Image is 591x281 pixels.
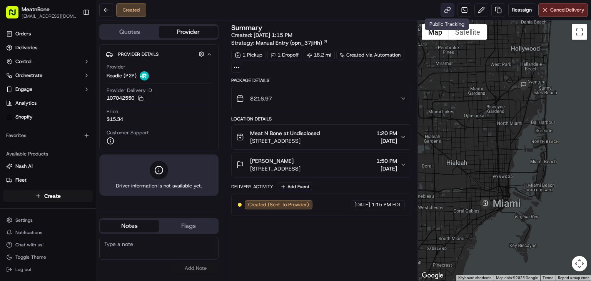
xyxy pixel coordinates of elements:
[231,24,262,31] h3: Summary
[8,100,52,106] div: Past conversations
[376,165,397,172] span: [DATE]
[107,87,152,94] span: Provider Delivery ID
[118,51,159,57] span: Provider Details
[15,172,59,179] span: Knowledge Base
[3,190,93,202] button: Create
[376,137,397,145] span: [DATE]
[232,152,411,177] button: [PERSON_NAME][STREET_ADDRESS]1:50 PM[DATE]
[3,55,93,68] button: Control
[422,24,449,40] button: Show street map
[119,98,140,107] button: See all
[376,129,397,137] span: 1:20 PM
[65,172,71,179] div: 💻
[250,157,294,165] span: [PERSON_NAME]
[550,7,584,13] span: Cancel Delivery
[538,3,588,17] button: CancelDelivery
[5,169,62,182] a: 📗Knowledge Base
[231,77,411,84] div: Package Details
[15,242,43,248] span: Chat with us!
[496,276,538,280] span: Map data ©2025 Google
[8,7,23,23] img: Nash
[22,5,50,13] button: MeatnBone
[83,140,86,146] span: •
[88,140,104,146] span: [DATE]
[15,58,32,65] span: Control
[8,132,20,147] img: Wisdom Oko
[8,172,14,179] div: 📗
[15,86,32,93] span: Engage
[73,172,124,179] span: API Documentation
[107,72,137,79] span: Roadie (P2P)
[231,31,292,39] span: Created:
[22,13,77,19] button: [EMAIL_ADDRESS][DOMAIN_NAME]
[231,184,273,190] div: Delivery Activity
[512,7,532,13] span: Reassign
[77,191,93,196] span: Pylon
[20,49,139,57] input: Got a question? Start typing here...
[159,26,218,38] button: Provider
[336,50,404,60] a: Created via Automation
[3,111,93,123] a: Shopify
[35,73,126,81] div: Start new chat
[3,239,93,250] button: Chat with us!
[15,163,33,170] span: Nash AI
[62,169,127,182] a: 💻API Documentation
[248,201,309,208] span: Created (Sent To Provider)
[16,73,30,87] img: 1724597045416-56b7ee45-8013-43a0-a6f9-03cb97ddad50
[572,256,587,271] button: Map camera controls
[256,39,328,47] a: Manual Entry (opn_37jiHh)
[250,95,272,102] span: $216.97
[15,217,33,223] span: Settings
[107,108,118,115] span: Price
[232,125,411,149] button: Meat N Bone at Undisclosed[STREET_ADDRESS]1:20 PM[DATE]
[100,26,159,38] button: Quotes
[250,137,320,145] span: [STREET_ADDRESS]
[100,220,159,232] button: Notes
[107,95,144,102] button: 107042550
[107,116,123,123] span: $15.34
[425,18,469,30] div: Public Tracking
[3,227,93,238] button: Notifications
[8,30,140,43] p: Welcome 👋
[3,264,93,275] button: Log out
[256,39,322,47] span: Manual Entry (opn_37jiHh)
[304,50,335,60] div: 18.2 mi
[3,174,93,186] button: Fleet
[88,119,104,125] span: [DATE]
[6,114,12,120] img: Shopify logo
[250,129,320,137] span: Meat N Bone at Undisclosed
[420,271,445,281] img: Google
[6,177,90,184] a: Fleet
[558,276,589,280] a: Report a map error
[106,48,212,60] button: Provider Details
[8,73,22,87] img: 1736555255976-a54dd68f-1ca7-489b-9aae-adbdc363a1c4
[449,24,487,40] button: Show satellite imagery
[44,192,61,200] span: Create
[83,119,86,125] span: •
[131,75,140,85] button: Start new chat
[3,97,93,109] a: Analytics
[116,182,202,189] span: Driver information is not available yet.
[3,3,80,22] button: MeatnBone[EMAIL_ADDRESS][DOMAIN_NAME]
[24,119,82,125] span: Wisdom [PERSON_NAME]
[8,112,20,127] img: Wisdom Oko
[3,148,93,160] div: Available Products
[372,201,401,208] span: 1:15 PM EDT
[159,220,218,232] button: Flags
[15,266,31,273] span: Log out
[15,119,22,125] img: 1736555255976-a54dd68f-1ca7-489b-9aae-adbdc363a1c4
[15,140,22,146] img: 1736555255976-a54dd68f-1ca7-489b-9aae-adbdc363a1c4
[35,81,106,87] div: We're available if you need us!
[543,276,553,280] a: Terms (opens in new tab)
[254,32,292,38] span: [DATE] 1:15 PM
[3,42,93,54] a: Deliveries
[3,215,93,226] button: Settings
[232,86,411,111] button: $216.97
[231,39,328,47] div: Strategy:
[231,116,411,122] div: Location Details
[15,72,42,79] span: Orchestrate
[15,177,27,184] span: Fleet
